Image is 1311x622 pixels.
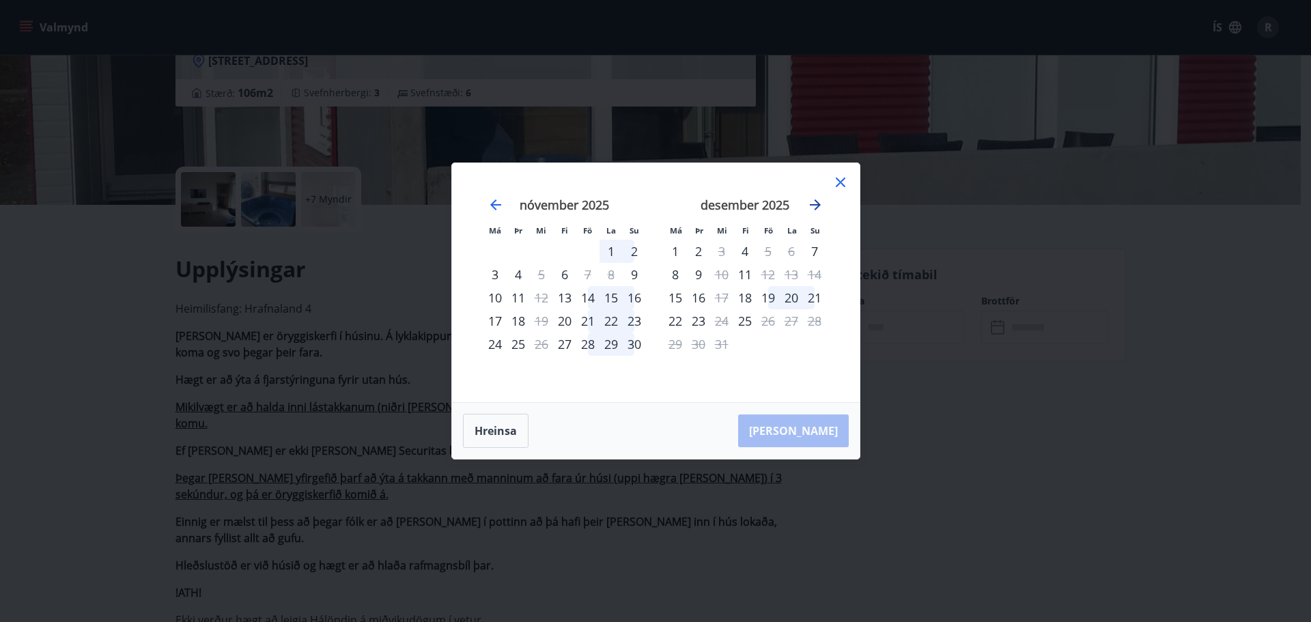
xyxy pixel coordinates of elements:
div: Aðeins útritun í boði [530,286,553,309]
td: Not available. miðvikudagur, 26. nóvember 2025 [530,333,553,356]
td: Choose fimmtudagur, 13. nóvember 2025 as your check-in date. It’s available. [553,286,576,309]
div: Aðeins innritun í boði [664,286,687,309]
td: Choose þriðjudagur, 23. desember 2025 as your check-in date. It’s available. [687,309,710,333]
strong: desember 2025 [701,197,789,213]
td: Choose þriðjudagur, 18. nóvember 2025 as your check-in date. It’s available. [507,309,530,333]
td: Choose laugardagur, 29. nóvember 2025 as your check-in date. It’s available. [600,333,623,356]
div: 15 [600,286,623,309]
td: Choose mánudagur, 8. desember 2025 as your check-in date. It’s available. [664,263,687,286]
td: Not available. miðvikudagur, 10. desember 2025 [710,263,733,286]
small: Þr [695,225,703,236]
td: Choose fimmtudagur, 11. desember 2025 as your check-in date. It’s available. [733,263,757,286]
small: Má [670,225,682,236]
div: Aðeins innritun í boði [553,286,576,309]
div: Aðeins útritun í boði [757,263,780,286]
div: Aðeins útritun í boði [530,263,553,286]
td: Choose föstudagur, 21. nóvember 2025 as your check-in date. It’s available. [576,309,600,333]
small: Mi [536,225,546,236]
button: Hreinsa [463,414,528,448]
small: Mi [717,225,727,236]
td: Choose mánudagur, 17. nóvember 2025 as your check-in date. It’s available. [483,309,507,333]
div: Move forward to switch to the next month. [807,197,823,213]
td: Choose föstudagur, 28. nóvember 2025 as your check-in date. It’s available. [576,333,600,356]
td: Not available. mánudagur, 29. desember 2025 [664,333,687,356]
td: Not available. laugardagur, 6. desember 2025 [780,240,803,263]
td: Choose mánudagur, 3. nóvember 2025 as your check-in date. It’s available. [483,263,507,286]
div: Move backward to switch to the previous month. [488,197,504,213]
div: Aðeins innritun í boði [733,240,757,263]
div: 3 [483,263,507,286]
div: 22 [664,309,687,333]
div: Aðeins innritun í boði [733,309,757,333]
td: Choose sunnudagur, 16. nóvember 2025 as your check-in date. It’s available. [623,286,646,309]
td: Not available. miðvikudagur, 12. nóvember 2025 [530,286,553,309]
td: Not available. sunnudagur, 28. desember 2025 [803,309,826,333]
div: 1 [600,240,623,263]
td: Not available. miðvikudagur, 5. nóvember 2025 [530,263,553,286]
div: 10 [483,286,507,309]
div: 16 [623,286,646,309]
div: 8 [664,263,687,286]
div: Aðeins útritun í boði [710,263,733,286]
td: Not available. miðvikudagur, 24. desember 2025 [710,309,733,333]
div: 28 [576,333,600,356]
div: Aðeins útritun í boði [710,309,733,333]
td: Choose fimmtudagur, 20. nóvember 2025 as your check-in date. It’s available. [553,309,576,333]
strong: nóvember 2025 [520,197,609,213]
div: 9 [687,263,710,286]
td: Choose föstudagur, 14. nóvember 2025 as your check-in date. It’s available. [576,286,600,309]
td: Choose þriðjudagur, 9. desember 2025 as your check-in date. It’s available. [687,263,710,286]
td: Choose fimmtudagur, 18. desember 2025 as your check-in date. It’s available. [733,286,757,309]
td: Not available. föstudagur, 26. desember 2025 [757,309,780,333]
td: Choose þriðjudagur, 11. nóvember 2025 as your check-in date. It’s available. [507,286,530,309]
td: Choose laugardagur, 1. nóvember 2025 as your check-in date. It’s available. [600,240,623,263]
div: Aðeins innritun í boði [733,263,757,286]
small: Fö [764,225,773,236]
div: Aðeins innritun í boði [553,309,576,333]
td: Choose fimmtudagur, 4. desember 2025 as your check-in date. It’s available. [733,240,757,263]
td: Choose föstudagur, 19. desember 2025 as your check-in date. It’s available. [757,286,780,309]
td: Not available. miðvikudagur, 31. desember 2025 [710,333,733,356]
div: 18 [507,309,530,333]
td: Choose laugardagur, 15. nóvember 2025 as your check-in date. It’s available. [600,286,623,309]
td: Choose mánudagur, 10. nóvember 2025 as your check-in date. It’s available. [483,286,507,309]
div: 30 [623,333,646,356]
td: Not available. þriðjudagur, 30. desember 2025 [687,333,710,356]
div: 21 [803,286,826,309]
div: Aðeins innritun í boði [553,263,576,286]
td: Choose mánudagur, 24. nóvember 2025 as your check-in date. It’s available. [483,333,507,356]
div: 23 [623,309,646,333]
div: 25 [507,333,530,356]
div: Aðeins innritun í boði [553,333,576,356]
div: 23 [687,309,710,333]
td: Choose mánudagur, 22. desember 2025 as your check-in date. It’s available. [664,309,687,333]
div: 2 [623,240,646,263]
td: Not available. miðvikudagur, 3. desember 2025 [710,240,733,263]
div: 19 [757,286,780,309]
div: Aðeins innritun í boði [623,263,646,286]
div: 1 [664,240,687,263]
small: Su [810,225,820,236]
div: Aðeins útritun í boði [530,333,553,356]
small: Þr [514,225,522,236]
div: Calendar [468,180,843,386]
td: Choose sunnudagur, 30. nóvember 2025 as your check-in date. It’s available. [623,333,646,356]
div: Aðeins útritun í boði [576,263,600,286]
div: 2 [687,240,710,263]
div: Aðeins útritun í boði [710,286,733,309]
td: Choose fimmtudagur, 25. desember 2025 as your check-in date. It’s available. [733,309,757,333]
td: Choose sunnudagur, 7. desember 2025 as your check-in date. It’s available. [803,240,826,263]
td: Choose laugardagur, 20. desember 2025 as your check-in date. It’s available. [780,286,803,309]
td: Choose mánudagur, 1. desember 2025 as your check-in date. It’s available. [664,240,687,263]
div: 24 [483,333,507,356]
div: 14 [576,286,600,309]
td: Choose laugardagur, 22. nóvember 2025 as your check-in date. It’s available. [600,309,623,333]
div: 17 [483,309,507,333]
div: Aðeins útritun í boði [757,309,780,333]
td: Choose þriðjudagur, 2. desember 2025 as your check-in date. It’s available. [687,240,710,263]
td: Not available. miðvikudagur, 17. desember 2025 [710,286,733,309]
div: 4 [507,263,530,286]
div: 16 [687,286,710,309]
div: 22 [600,309,623,333]
td: Choose sunnudagur, 2. nóvember 2025 as your check-in date. It’s available. [623,240,646,263]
